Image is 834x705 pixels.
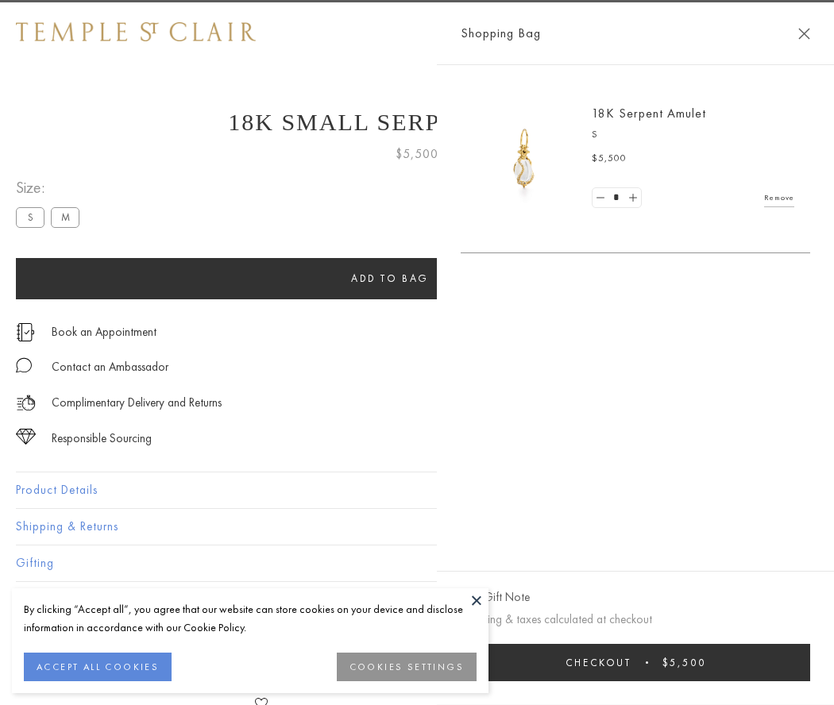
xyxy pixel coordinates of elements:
[337,653,477,681] button: COOKIES SETTINGS
[592,105,706,121] a: 18K Serpent Amulet
[16,509,818,545] button: Shipping & Returns
[351,272,429,285] span: Add to bag
[16,22,256,41] img: Temple St. Clair
[798,28,810,40] button: Close Shopping Bag
[24,653,172,681] button: ACCEPT ALL COOKIES
[52,357,168,377] div: Contact an Ambassador
[16,429,36,445] img: icon_sourcing.svg
[461,644,810,681] button: Checkout $5,500
[764,189,794,206] a: Remove
[461,23,541,44] span: Shopping Bag
[662,656,706,669] span: $5,500
[52,323,156,341] a: Book an Appointment
[52,393,222,413] p: Complimentary Delivery and Returns
[16,393,36,413] img: icon_delivery.svg
[52,429,152,449] div: Responsible Sourcing
[396,144,438,164] span: $5,500
[16,472,818,508] button: Product Details
[592,127,794,143] p: S
[16,109,818,136] h1: 18K Small Serpent Amulet
[16,357,32,373] img: MessageIcon-01_2.svg
[16,175,86,201] span: Size:
[51,207,79,227] label: M
[461,610,810,630] p: Shipping & taxes calculated at checkout
[16,323,35,341] img: icon_appointment.svg
[592,151,627,167] span: $5,500
[593,188,608,208] a: Set quantity to 0
[16,207,44,227] label: S
[461,587,530,607] button: Add Gift Note
[16,258,764,299] button: Add to bag
[16,545,818,581] button: Gifting
[24,600,477,637] div: By clicking “Accept all”, you agree that our website can store cookies on your device and disclos...
[566,656,631,669] span: Checkout
[477,111,572,206] img: P51836-E11SERPPV
[624,188,640,208] a: Set quantity to 2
